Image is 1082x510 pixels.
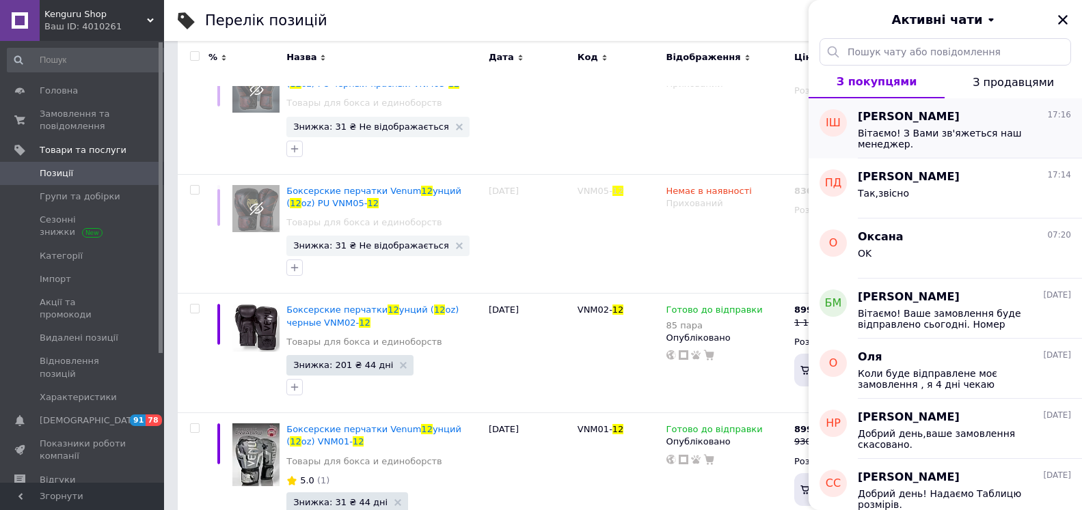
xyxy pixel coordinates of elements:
[286,51,316,63] span: Назва
[40,144,126,156] span: Товари та послуги
[40,332,118,344] span: Видалені позиції
[973,76,1054,89] span: З продавцями
[301,436,353,447] span: oz) VNM01-
[858,410,960,425] span: [PERSON_NAME]
[286,186,461,208] a: Боксерские перчатки Venum12унций (12oz) PU VNM05-12
[40,474,75,486] span: Відгуки
[809,399,1082,459] button: НР[PERSON_NAME][DATE]Добрий день,ваше замовлення скасовано.
[945,66,1082,98] button: З продавцями
[485,294,574,413] div: [DATE]
[578,186,612,196] span: VNM05-
[232,66,280,113] img: Боксерские перчатки Venum 12 унций (12 oz) PU черный-красный VNM05-12
[794,336,881,348] div: Роздріб
[666,51,741,63] span: Відображення
[809,98,1082,158] button: ІШ[PERSON_NAME]17:16Вітаємо! З Вами зв'яжеться наш менеджер.
[858,488,1052,510] span: Добрий день! Надаємо Таблицю розмірів.
[286,97,442,109] a: Товары для бокса и единоборств
[858,229,904,245] span: Оксана
[44,20,164,33] div: Ваш ID: 4010261
[858,289,960,305] span: [PERSON_NAME]
[666,332,788,344] div: Опубліковано
[40,214,126,238] span: Сезонні знижки
[826,476,841,492] span: СС
[820,38,1071,66] input: Пошук чату або повідомлення
[1043,470,1071,481] span: [DATE]
[666,197,788,210] div: Прихований
[293,241,449,250] span: Знижка: 31 ₴ Не відображається
[388,304,399,315] span: 12
[286,424,421,434] span: Боксерские перчатки Venum
[40,250,83,262] span: Категорії
[232,185,280,232] img: Боксерские перчатки Venum 12 унций (12 oz) PU VNM05-12
[794,185,822,197] div: ₴
[44,8,147,20] span: Kenguru Shop
[286,304,459,327] a: Боксерские перчатки12унций (12oz) черные VNM02-12
[353,436,364,447] span: 12
[300,475,314,485] span: 5.0
[146,414,161,426] span: 78
[858,308,1052,330] span: Вітаємо! Ваше замовлення буде відправлено сьогодні. Номер ТТН20451246091270. Дякуємо!
[858,428,1052,450] span: Добрий день,ваше замовлення скасовано.
[367,198,379,208] span: 12
[837,75,917,88] span: З покупцями
[485,55,574,174] div: [DATE]
[666,436,788,448] div: Опубліковано
[286,216,442,229] a: Товары для бокса и единоборств
[293,122,449,131] span: Знижка: 31 ₴ Не відображається
[40,438,126,462] span: Показники роботи компанії
[794,51,817,63] span: Ціна
[286,186,461,208] span: унций (
[891,11,982,29] span: Активні чати
[1055,12,1071,28] button: Закрити
[826,115,841,131] span: ІШ
[666,304,763,319] span: Готово до відправки
[7,48,169,72] input: Пошук
[40,296,126,321] span: Акції та промокоди
[40,414,141,427] span: [DEMOGRAPHIC_DATA]
[612,186,624,196] span: 12
[858,350,882,365] span: Оля
[858,470,960,485] span: [PERSON_NAME]
[578,304,612,315] span: VNM02-
[421,424,433,434] span: 12
[1043,289,1071,301] span: [DATE]
[421,186,433,196] span: 12
[301,198,368,208] span: oz) PU VNM05-
[286,186,421,196] span: Боксерские перчатки Venum
[1047,109,1071,121] span: 17:16
[293,498,388,507] span: Знижка: 31 ₴ 44 дні
[794,317,829,329] div: 1 100 ₴
[794,424,813,434] b: 899
[290,198,301,208] span: 12
[847,11,1044,29] button: Активні чати
[286,304,388,315] span: Боксерские перчатки
[858,248,871,259] span: OK
[1047,169,1071,181] span: 17:14
[40,190,120,203] span: Групи та добірки
[858,109,960,125] span: [PERSON_NAME]
[666,320,763,330] div: 85 пара
[825,296,842,311] span: БМ
[40,167,73,180] span: Позиції
[359,317,370,328] span: 12
[40,391,117,403] span: Характеристики
[578,424,612,434] span: VNM01-
[290,436,301,447] span: 12
[826,416,841,431] span: НР
[809,279,1082,339] button: БМ[PERSON_NAME][DATE]Вітаємо! Ваше замовлення буде відправлено сьогодні. Номер ТТН20451246091270....
[40,273,71,285] span: Імпорт
[794,204,881,216] div: Роздріб
[232,304,280,351] img: Боксерские перчатки 12 унций (12 oz) черные VNM02-12
[434,304,446,315] span: 12
[612,304,624,315] span: 12
[286,304,459,327] span: oz) черные VNM02-
[40,85,78,97] span: Головна
[829,236,838,251] span: О
[829,356,838,371] span: О
[40,355,126,380] span: Відновлення позицій
[1047,229,1071,241] span: 07:20
[666,424,763,438] span: Готово до відправки
[794,186,813,196] b: 830
[612,424,624,434] span: 12
[208,51,217,63] span: %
